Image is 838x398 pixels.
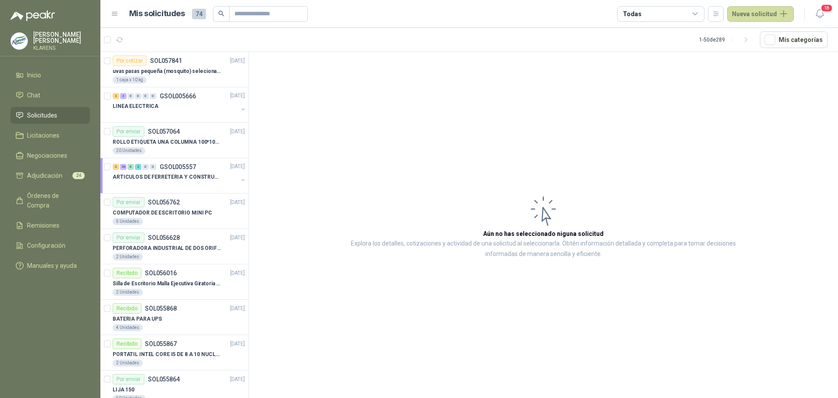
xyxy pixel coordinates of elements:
a: Manuales y ayuda [10,257,90,274]
p: Silla de Escritorio Malla Ejecutiva Giratoria Cromada con Reposabrazos Fijo Negra [113,280,221,288]
p: SOL055868 [145,305,177,311]
button: Nueva solicitud [727,6,794,22]
h1: Mis solicitudes [129,7,185,20]
p: [DATE] [230,234,245,242]
p: SOL056016 [145,270,177,276]
p: SOL056628 [148,235,180,241]
p: [DATE] [230,57,245,65]
a: Por enviarSOL056628[DATE] PERFORADORA INDUSTRIAL DE DOS ORIFICIOS2 Unidades [100,229,248,264]
a: Órdenes de Compra [10,187,90,214]
p: [DATE] [230,305,245,313]
span: Adjudicación [27,171,62,180]
h3: Aún no has seleccionado niguna solicitud [483,229,604,239]
p: [DATE] [230,198,245,207]
span: Negociaciones [27,151,67,160]
p: PERFORADORA INDUSTRIAL DE DOS ORIFICIOS [113,244,221,253]
img: Logo peakr [10,10,55,21]
p: [DATE] [230,340,245,348]
span: Licitaciones [27,131,59,140]
p: SOL057841 [150,58,182,64]
div: Recibido [113,339,141,349]
span: Manuales y ayuda [27,261,77,270]
p: GSOL005557 [160,164,196,170]
div: 2 Unidades [113,289,143,296]
div: 0 [142,93,149,99]
div: Por enviar [113,126,144,137]
div: 3 [113,164,119,170]
p: PORTATIL INTEL CORE I5 DE 8 A 10 NUCLEOS [113,350,221,359]
span: Chat [27,90,40,100]
p: GSOL005666 [160,93,196,99]
div: Por cotizar [113,55,147,66]
a: Inicio [10,67,90,83]
a: 3 26 6 2 0 0 GSOL005557[DATE] ARTICULOS DE FERRETERIA Y CONSTRUCCION EN GENERAL [113,162,247,190]
div: 0 [142,164,149,170]
div: 2 [135,164,141,170]
p: LINEA ELECTRICA [113,103,158,111]
span: Inicio [27,70,41,80]
a: Por cotizarSOL057841[DATE] uvas pasas pequeña (mosquito) selecionada1 caja x 10 kg [100,52,248,87]
div: 0 [135,93,141,99]
div: 1 caja x 10 kg [113,76,147,83]
span: Solicitudes [27,111,57,120]
a: RecibidoSOL056016[DATE] Silla de Escritorio Malla Ejecutiva Giratoria Cromada con Reposabrazos Fi... [100,264,248,300]
div: 26 [120,164,127,170]
div: 2 Unidades [113,360,143,367]
a: Adjudicación24 [10,167,90,184]
span: Configuración [27,241,65,250]
div: 3 [120,93,127,99]
p: [DATE] [230,375,245,384]
div: 0 [150,93,156,99]
div: 2 [113,93,119,99]
div: Por enviar [113,232,144,243]
div: 4 Unidades [113,324,143,331]
div: Recibido [113,303,141,314]
div: Todas [623,9,641,19]
p: [DATE] [230,269,245,277]
span: 18 [821,4,833,12]
div: 0 [127,93,134,99]
p: uvas pasas pequeña (mosquito) selecionada [113,67,221,76]
div: Por enviar [113,374,144,384]
p: [PERSON_NAME] [PERSON_NAME] [33,31,90,44]
div: 2 Unidades [113,253,143,260]
p: SOL057064 [148,128,180,135]
p: LIJA 150 [113,386,134,394]
p: [DATE] [230,163,245,171]
a: Por enviarSOL057064[DATE] ROLLO ETIQUETA UNA COLUMNA 100*100*500un20 Unidades [100,123,248,158]
div: 5 Unidades [113,218,143,225]
button: 18 [812,6,828,22]
p: [DATE] [230,92,245,100]
span: 24 [72,172,85,179]
p: SOL055864 [148,376,180,382]
div: 1 - 50 de 289 [699,33,753,47]
div: 20 Unidades [113,147,145,154]
span: search [218,10,224,17]
a: Chat [10,87,90,104]
div: 6 [127,164,134,170]
p: ROLLO ETIQUETA UNA COLUMNA 100*100*500un [113,138,221,146]
p: ARTICULOS DE FERRETERIA Y CONSTRUCCION EN GENERAL [113,173,221,182]
div: 0 [150,164,156,170]
a: Negociaciones [10,147,90,164]
p: [DATE] [230,128,245,136]
span: Remisiones [27,221,59,230]
a: Solicitudes [10,107,90,124]
img: Company Logo [11,33,27,49]
a: Configuración [10,237,90,254]
p: SOL056762 [148,199,180,205]
p: Explora los detalles, cotizaciones y actividad de una solicitud al seleccionarla. Obtén informaci... [336,239,751,260]
a: RecibidoSOL055868[DATE] BATERIA PARA UPS4 Unidades [100,300,248,335]
a: RecibidoSOL055867[DATE] PORTATIL INTEL CORE I5 DE 8 A 10 NUCLEOS2 Unidades [100,335,248,370]
a: Por enviarSOL056762[DATE] COMPUTADOR DE ESCRITORIO MINI PC5 Unidades [100,194,248,229]
span: Órdenes de Compra [27,191,82,210]
a: 2 3 0 0 0 0 GSOL005666[DATE] LINEA ELECTRICA [113,91,247,119]
a: Licitaciones [10,127,90,144]
a: Remisiones [10,217,90,234]
div: Recibido [113,268,141,278]
p: KLARENS [33,45,90,51]
p: SOL055867 [145,341,177,347]
p: COMPUTADOR DE ESCRITORIO MINI PC [113,209,212,217]
div: Por enviar [113,197,144,208]
button: Mís categorías [760,31,828,48]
